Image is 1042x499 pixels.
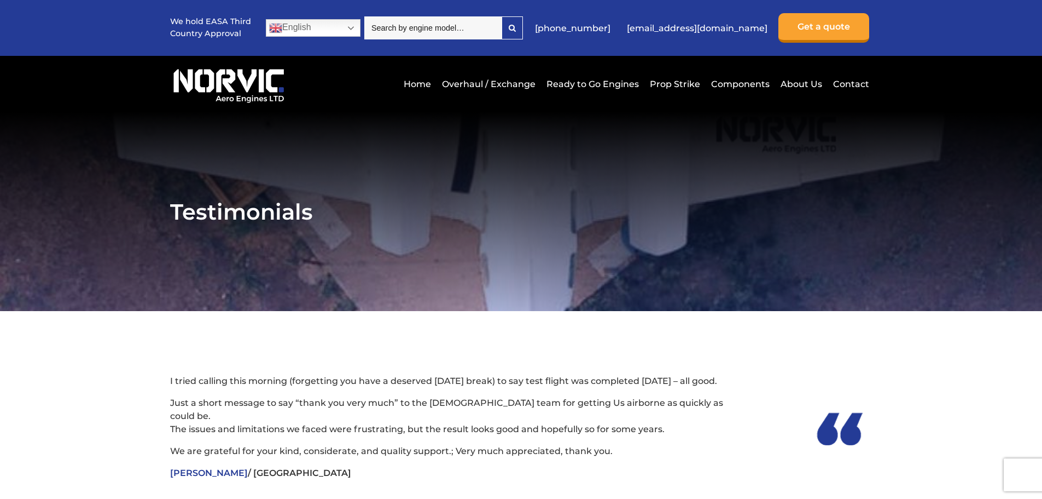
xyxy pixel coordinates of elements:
p: We are grateful for your kind, considerate, and quality support.; Very much appreciated, thank you. [170,445,731,458]
a: Ready to Go Engines [544,71,642,97]
img: Norvic Aero Engines logo [170,64,287,104]
p: / [GEOGRAPHIC_DATA] [170,467,731,480]
a: Overhaul / Exchange [439,71,538,97]
a: Get a quote [778,13,869,43]
span: [PERSON_NAME] [170,468,248,478]
a: English [266,19,360,37]
img: Testimonials [809,402,872,452]
a: [EMAIL_ADDRESS][DOMAIN_NAME] [621,15,773,42]
h1: Testimonials [170,198,872,225]
a: [PHONE_NUMBER] [529,15,616,42]
a: Prop Strike [647,71,703,97]
input: Search by engine model… [364,16,502,39]
a: About Us [778,71,825,97]
a: Home [401,71,434,97]
img: en [269,21,282,35]
p: Just a short message to say “thank you very much” to the [DEMOGRAPHIC_DATA] team for getting Us a... [170,397,731,436]
a: Contact [830,71,869,97]
p: I tried calling this morning (forgetting you have a deserved [DATE] break) to say test flight was... [170,375,731,388]
a: Components [708,71,772,97]
p: We hold EASA Third Country Approval [170,16,252,39]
